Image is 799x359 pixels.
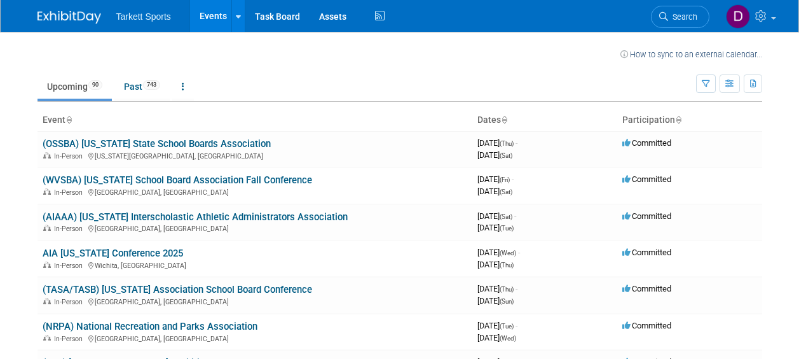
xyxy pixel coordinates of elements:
[516,321,517,330] span: -
[500,152,512,159] span: (Sat)
[620,50,762,59] a: How to sync to an external calendar...
[514,211,516,221] span: -
[38,74,112,99] a: Upcoming90
[651,6,709,28] a: Search
[477,187,512,196] span: [DATE]
[477,174,514,184] span: [DATE]
[477,248,520,257] span: [DATE]
[477,296,514,306] span: [DATE]
[500,250,516,257] span: (Wed)
[668,12,697,22] span: Search
[38,109,472,131] th: Event
[43,188,51,195] img: In-Person Event
[500,140,514,147] span: (Thu)
[500,225,514,232] span: (Tue)
[477,333,516,342] span: [DATE]
[43,333,467,343] div: [GEOGRAPHIC_DATA], [GEOGRAPHIC_DATA]
[622,321,671,330] span: Committed
[54,262,86,270] span: In-Person
[43,296,467,306] div: [GEOGRAPHIC_DATA], [GEOGRAPHIC_DATA]
[54,152,86,160] span: In-Person
[477,223,514,232] span: [DATE]
[43,211,348,223] a: (AIAAA) [US_STATE] Interscholastic Athletic Administrators Association
[43,284,312,295] a: (TASA/TASB) [US_STATE] Association School Board Conference
[477,321,517,330] span: [DATE]
[512,174,514,184] span: -
[43,225,51,231] img: In-Person Event
[622,211,671,221] span: Committed
[622,174,671,184] span: Committed
[675,115,681,125] a: Sort by Participation Type
[477,284,517,293] span: [DATE]
[516,138,517,148] span: -
[88,80,102,90] span: 90
[43,262,51,268] img: In-Person Event
[500,286,514,293] span: (Thu)
[54,335,86,343] span: In-Person
[516,284,517,293] span: -
[500,323,514,330] span: (Tue)
[43,150,467,160] div: [US_STATE][GEOGRAPHIC_DATA], [GEOGRAPHIC_DATA]
[472,109,617,131] th: Dates
[38,11,101,24] img: ExhibitDay
[65,115,72,125] a: Sort by Event Name
[54,188,86,197] span: In-Person
[54,298,86,306] span: In-Person
[143,80,160,90] span: 743
[43,174,312,186] a: (WVSBA) [US_STATE] School Board Association Fall Conference
[500,262,514,269] span: (Thu)
[116,11,171,22] span: Tarkett Sports
[617,109,762,131] th: Participation
[477,260,514,269] span: [DATE]
[43,321,257,332] a: (NRPA) National Recreation and Parks Association
[477,211,516,221] span: [DATE]
[501,115,507,125] a: Sort by Start Date
[43,152,51,158] img: In-Person Event
[477,138,517,148] span: [DATE]
[43,187,467,197] div: [GEOGRAPHIC_DATA], [GEOGRAPHIC_DATA]
[43,335,51,341] img: In-Person Event
[43,260,467,270] div: Wichita, [GEOGRAPHIC_DATA]
[726,4,750,29] img: Doug Wilson
[43,223,467,233] div: [GEOGRAPHIC_DATA], [GEOGRAPHIC_DATA]
[54,225,86,233] span: In-Person
[500,213,512,220] span: (Sat)
[477,150,512,160] span: [DATE]
[500,298,514,305] span: (Sun)
[518,248,520,257] span: -
[500,188,512,195] span: (Sat)
[622,284,671,293] span: Committed
[43,298,51,304] img: In-Person Event
[43,248,183,259] a: AIA [US_STATE] Conference 2025
[114,74,170,99] a: Past743
[500,176,510,183] span: (Fri)
[500,335,516,342] span: (Wed)
[622,138,671,148] span: Committed
[622,248,671,257] span: Committed
[43,138,271,150] a: (OSSBA) [US_STATE] State School Boards Association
